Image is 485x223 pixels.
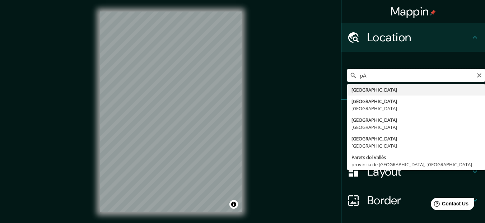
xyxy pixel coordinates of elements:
[351,86,481,93] div: [GEOGRAPHIC_DATA]
[351,135,481,142] div: [GEOGRAPHIC_DATA]
[351,154,481,161] div: Parets del Vallès
[351,161,481,168] div: provincia de [GEOGRAPHIC_DATA], [GEOGRAPHIC_DATA]
[351,116,481,124] div: [GEOGRAPHIC_DATA]
[229,200,238,209] button: Toggle attribution
[341,23,485,52] div: Location
[421,195,477,215] iframe: Help widget launcher
[100,11,242,212] canvas: Map
[367,193,471,208] h4: Border
[367,30,471,45] h4: Location
[351,142,481,149] div: [GEOGRAPHIC_DATA]
[367,164,471,179] h4: Layout
[391,4,436,19] h4: Mappin
[341,157,485,186] div: Layout
[351,98,481,105] div: [GEOGRAPHIC_DATA]
[341,186,485,215] div: Border
[430,10,436,15] img: pin-icon.png
[476,71,482,78] button: Clear
[351,124,481,131] div: [GEOGRAPHIC_DATA]
[341,129,485,157] div: Style
[341,100,485,129] div: Pins
[347,69,485,82] input: Pick your city or area
[351,105,481,112] div: [GEOGRAPHIC_DATA]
